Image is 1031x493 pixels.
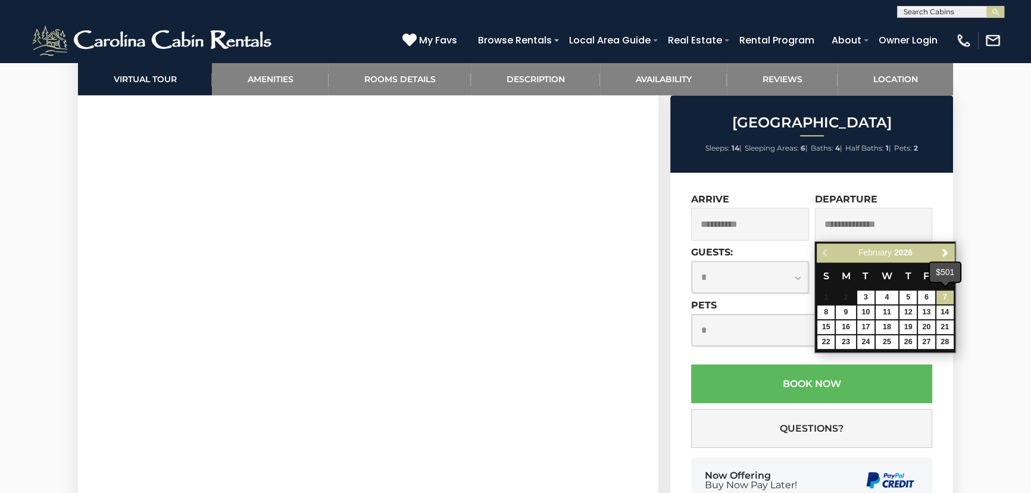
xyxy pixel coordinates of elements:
[419,33,457,48] span: My Favs
[745,143,799,152] span: Sleeping Areas:
[938,245,952,260] a: Next
[914,143,918,152] strong: 2
[727,63,838,95] a: Reviews
[918,305,935,319] a: 13
[817,291,835,304] span: 1
[826,30,867,51] a: About
[817,320,835,334] a: 15
[873,30,943,51] a: Owner Login
[899,320,917,334] a: 19
[836,305,856,319] a: 9
[936,291,954,304] a: 7
[894,143,912,152] span: Pets:
[918,320,935,334] a: 20
[894,248,913,257] span: 2026
[985,32,1001,49] img: mail-regular-white.png
[691,364,932,403] button: Book Now
[600,63,727,95] a: Availability
[329,63,471,95] a: Rooms Details
[930,263,960,282] div: $501
[673,115,950,130] h2: [GEOGRAPHIC_DATA]
[886,143,889,152] strong: 1
[858,248,892,257] span: February
[811,141,842,156] li: |
[817,335,835,349] a: 22
[801,143,805,152] strong: 6
[845,141,891,156] li: |
[30,23,277,58] img: White-1-2.png
[876,291,898,304] a: 4
[691,409,932,448] button: Questions?
[705,143,730,152] span: Sleeps:
[936,320,954,334] a: 21
[835,143,840,152] strong: 4
[691,246,733,258] label: Guests:
[691,299,717,311] label: Pets
[836,335,856,349] a: 23
[836,320,856,334] a: 16
[691,194,729,205] label: Arrive
[863,270,868,282] span: Tuesday
[471,63,600,95] a: Description
[876,320,898,334] a: 18
[841,270,850,282] span: Monday
[472,30,558,51] a: Browse Rentals
[936,335,954,349] a: 28
[733,30,820,51] a: Rental Program
[899,305,917,319] a: 12
[662,30,728,51] a: Real Estate
[857,305,874,319] a: 10
[955,32,972,49] img: phone-regular-white.png
[905,270,911,282] span: Thursday
[899,291,917,304] a: 5
[845,143,884,152] span: Half Baths:
[823,270,829,282] span: Sunday
[212,63,329,95] a: Amenities
[563,30,657,51] a: Local Area Guide
[78,63,212,95] a: Virtual Tour
[745,141,808,156] li: |
[899,335,917,349] a: 26
[918,291,935,304] a: 6
[815,194,877,205] label: Departure
[882,270,892,282] span: Wednesday
[857,335,874,349] a: 24
[817,305,835,319] a: 8
[941,248,950,258] span: Next
[705,480,797,490] span: Buy Now Pay Later!
[811,143,833,152] span: Baths:
[936,305,954,319] a: 14
[857,291,874,304] a: 3
[838,63,953,95] a: Location
[732,143,739,152] strong: 14
[705,141,742,156] li: |
[876,335,898,349] a: 25
[876,305,898,319] a: 11
[918,335,935,349] a: 27
[402,33,460,48] a: My Favs
[857,320,874,334] a: 17
[705,471,797,490] div: Now Offering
